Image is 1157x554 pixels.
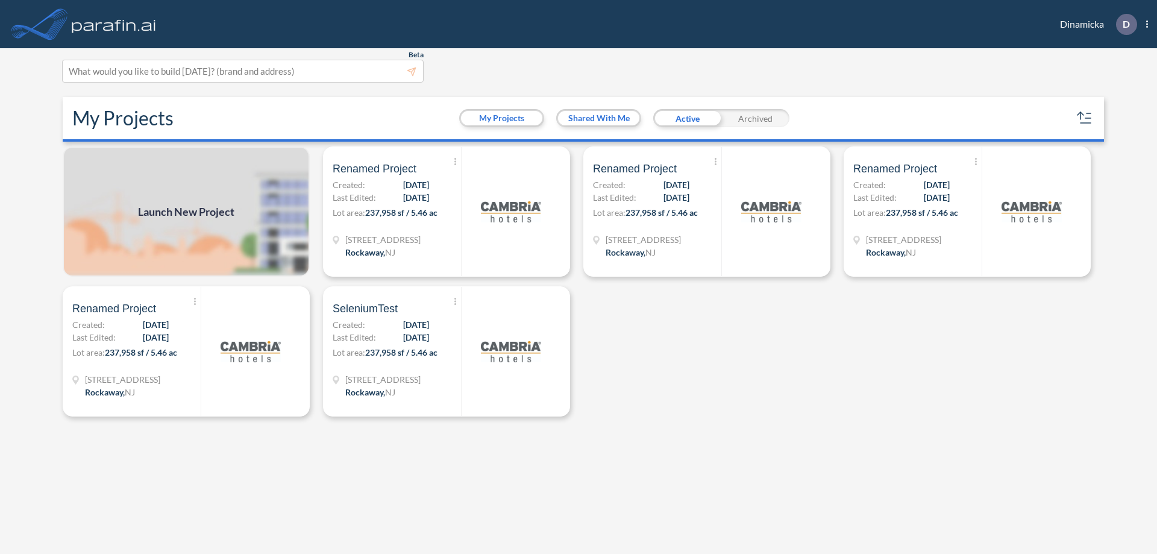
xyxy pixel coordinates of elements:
span: Lot area: [333,347,365,357]
span: NJ [645,247,656,257]
span: Lot area: [333,207,365,218]
span: Created: [333,318,365,331]
span: [DATE] [403,191,429,204]
span: [DATE] [663,191,689,204]
span: 321 Mt Hope Ave [85,373,160,386]
span: NJ [906,247,916,257]
a: Launch New Project [63,146,310,277]
span: SeleniumTest [333,301,398,316]
span: [DATE] [924,178,950,191]
span: Launch New Project [138,204,234,220]
span: [DATE] [403,178,429,191]
span: 321 Mt Hope Ave [345,373,421,386]
span: [DATE] [663,178,689,191]
span: 321 Mt Hope Ave [606,233,681,246]
div: Dinamicka [1042,14,1148,35]
span: Created: [72,318,105,331]
span: Lot area: [72,347,105,357]
span: 321 Mt Hope Ave [866,233,941,246]
span: [DATE] [403,318,429,331]
div: Archived [721,109,789,127]
span: [DATE] [403,331,429,344]
span: Created: [853,178,886,191]
span: Last Edited: [853,191,897,204]
img: logo [741,181,801,242]
span: 237,958 sf / 5.46 ac [626,207,698,218]
div: Rockaway, NJ [345,386,395,398]
img: logo [69,12,158,36]
span: Renamed Project [333,162,416,176]
span: 237,958 sf / 5.46 ac [365,347,437,357]
span: [DATE] [924,191,950,204]
span: 321 Mt Hope Ave [345,233,421,246]
div: Rockaway, NJ [606,246,656,259]
span: Created: [593,178,626,191]
span: Last Edited: [333,191,376,204]
img: add [63,146,310,277]
h2: My Projects [72,107,174,130]
span: Last Edited: [593,191,636,204]
span: 237,958 sf / 5.46 ac [105,347,177,357]
span: Beta [409,50,424,60]
span: Rockaway , [345,387,385,397]
div: Rockaway, NJ [866,246,916,259]
span: [DATE] [143,318,169,331]
span: [DATE] [143,331,169,344]
span: NJ [385,247,395,257]
span: Renamed Project [593,162,677,176]
img: logo [481,181,541,242]
span: Last Edited: [72,331,116,344]
span: Last Edited: [333,331,376,344]
span: 237,958 sf / 5.46 ac [365,207,437,218]
span: Renamed Project [853,162,937,176]
span: Lot area: [853,207,886,218]
p: D [1123,19,1130,30]
span: NJ [125,387,135,397]
img: logo [481,321,541,382]
button: sort [1075,109,1094,128]
span: Rockaway , [866,247,906,257]
button: Shared With Me [558,111,639,125]
div: Rockaway, NJ [345,246,395,259]
img: logo [221,321,281,382]
img: logo [1002,181,1062,242]
span: Rockaway , [85,387,125,397]
div: Rockaway, NJ [85,386,135,398]
span: Lot area: [593,207,626,218]
div: Active [653,109,721,127]
span: Rockaway , [606,247,645,257]
span: NJ [385,387,395,397]
span: Renamed Project [72,301,156,316]
span: 237,958 sf / 5.46 ac [886,207,958,218]
button: My Projects [461,111,542,125]
span: Created: [333,178,365,191]
span: Rockaway , [345,247,385,257]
